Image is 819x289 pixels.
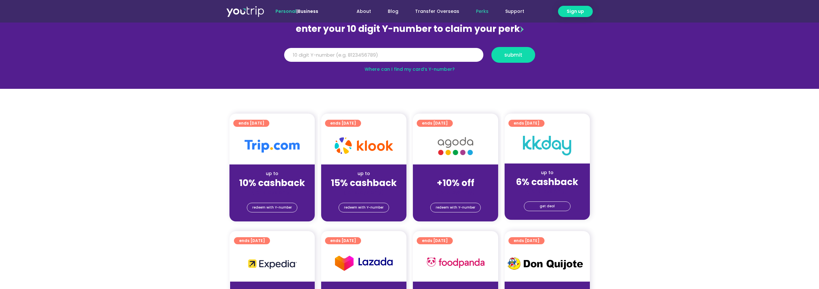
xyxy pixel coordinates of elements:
[422,237,448,244] span: ends [DATE]
[510,169,585,176] div: up to
[491,47,535,63] button: submit
[247,203,297,212] a: redeem with Y-number
[514,120,539,127] span: ends [DATE]
[238,120,264,127] span: ends [DATE]
[326,170,401,177] div: up to
[508,237,544,244] a: ends [DATE]
[514,237,539,244] span: ends [DATE]
[558,6,593,17] a: Sign up
[330,237,356,244] span: ends [DATE]
[567,8,584,15] span: Sign up
[379,5,407,17] a: Blog
[344,203,384,212] span: redeem with Y-number
[422,120,448,127] span: ends [DATE]
[516,176,578,188] strong: 6% cashback
[450,170,461,177] span: up to
[233,120,269,127] a: ends [DATE]
[326,189,401,196] div: (for stays only)
[325,237,361,244] a: ends [DATE]
[239,177,305,189] strong: 10% cashback
[330,120,356,127] span: ends [DATE]
[325,120,361,127] a: ends [DATE]
[418,189,493,196] div: (for stays only)
[275,8,296,14] span: Personal
[239,237,265,244] span: ends [DATE]
[284,48,483,62] input: 10 digit Y-number (e.g. 8123456789)
[417,237,453,244] a: ends [DATE]
[497,5,533,17] a: Support
[275,8,318,14] span: |
[339,203,389,212] a: redeem with Y-number
[436,203,475,212] span: redeem with Y-number
[504,52,522,57] span: submit
[430,203,481,212] a: redeem with Y-number
[336,5,533,17] nav: Menu
[252,203,292,212] span: redeem with Y-number
[235,189,310,196] div: (for stays only)
[417,120,453,127] a: ends [DATE]
[510,188,585,195] div: (for stays only)
[348,5,379,17] a: About
[540,202,555,211] span: get deal
[331,177,397,189] strong: 15% cashback
[234,237,270,244] a: ends [DATE]
[508,120,544,127] a: ends [DATE]
[407,5,468,17] a: Transfer Overseas
[284,47,535,68] form: Y Number
[281,21,538,37] div: enter your 10 digit Y-number to claim your perk
[298,8,318,14] a: Business
[524,201,571,211] a: get deal
[365,66,455,72] a: Where can I find my card’s Y-number?
[235,170,310,177] div: up to
[468,5,497,17] a: Perks
[437,177,474,189] strong: +10% off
